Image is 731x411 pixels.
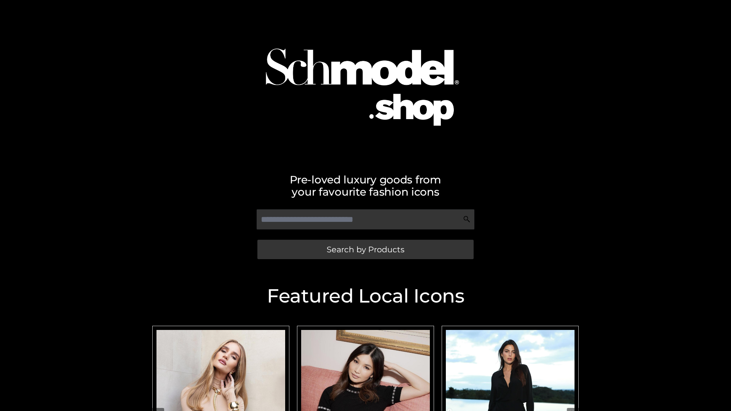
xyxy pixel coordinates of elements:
a: Search by Products [257,240,474,259]
img: Search Icon [463,215,471,223]
h2: Pre-loved luxury goods from your favourite fashion icons [148,174,583,198]
span: Search by Products [327,245,404,253]
h2: Featured Local Icons​ [148,287,583,306]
